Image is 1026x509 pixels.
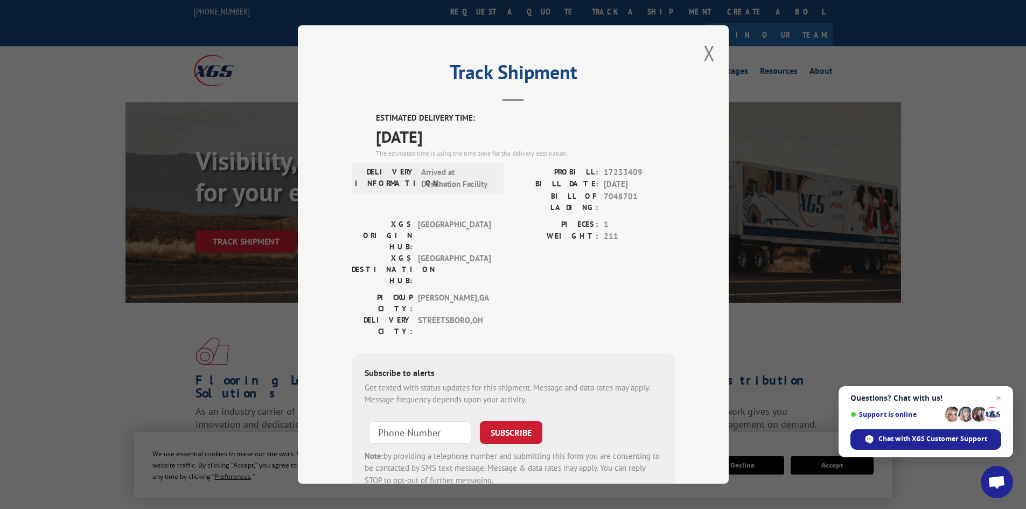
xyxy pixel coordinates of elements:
[365,366,662,382] div: Subscribe to alerts
[480,421,542,444] button: SUBSCRIBE
[604,166,675,179] span: 17233409
[365,451,383,461] strong: Note:
[992,392,1005,405] span: Close chat
[352,292,413,315] label: PICKUP CITY:
[418,253,491,287] span: [GEOGRAPHIC_DATA]
[703,39,715,67] button: Close modal
[418,292,491,315] span: [PERSON_NAME] , GA
[604,178,675,191] span: [DATE]
[352,219,413,253] label: XGS ORIGIN HUB:
[981,466,1013,498] div: Open chat
[418,219,491,253] span: [GEOGRAPHIC_DATA]
[850,429,1001,450] div: Chat with XGS Customer Support
[369,421,471,444] input: Phone Number
[421,166,494,191] span: Arrived at Destination Facility
[365,382,662,406] div: Get texted with status updates for this shipment. Message and data rates may apply. Message frequ...
[352,315,413,337] label: DELIVERY CITY:
[513,166,598,179] label: PROBILL:
[376,124,675,149] span: [DATE]
[376,149,675,158] div: The estimated time is using the time zone for the delivery destination.
[604,191,675,213] span: 7048701
[355,166,416,191] label: DELIVERY INFORMATION:
[513,231,598,243] label: WEIGHT:
[376,112,675,124] label: ESTIMATED DELIVERY TIME:
[850,410,941,419] span: Support is online
[365,450,662,487] div: by providing a telephone number and submitting this form you are consenting to be contacted by SM...
[352,253,413,287] label: XGS DESTINATION HUB:
[513,178,598,191] label: BILL DATE:
[850,394,1001,402] span: Questions? Chat with us!
[513,219,598,231] label: PIECES:
[604,231,675,243] span: 211
[352,65,675,85] h2: Track Shipment
[878,434,987,444] span: Chat with XGS Customer Support
[418,315,491,337] span: STREETSBORO , OH
[604,219,675,231] span: 1
[513,191,598,213] label: BILL OF LADING:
